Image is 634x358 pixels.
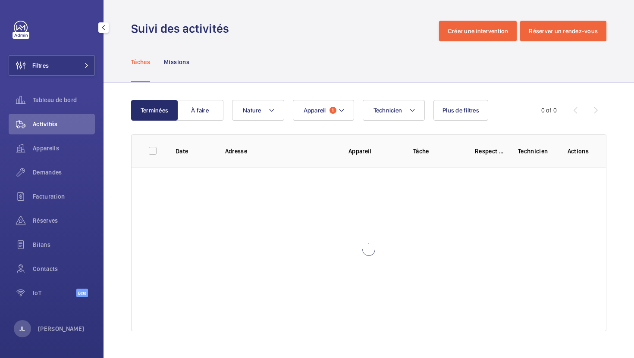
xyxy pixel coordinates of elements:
span: Facturation [33,192,95,201]
p: Missions [164,58,189,66]
button: À faire [177,100,223,121]
span: Activités [33,120,95,128]
button: Appareil1 [293,100,354,121]
span: Tableau de bord [33,96,95,104]
span: Contacts [33,265,95,273]
div: 0 of 0 [541,106,557,115]
p: Tâche [413,147,461,156]
button: Technicien [363,100,425,121]
p: Appareil [348,147,399,156]
p: Respect délai [475,147,504,156]
p: [PERSON_NAME] [38,324,85,333]
p: Actions [568,147,589,156]
p: Tâches [131,58,150,66]
p: JL [19,324,25,333]
span: Bilans [33,240,95,249]
span: Plus de filtres [443,107,479,114]
span: Nature [243,107,261,114]
p: Date [176,147,211,156]
span: Réserves [33,216,95,225]
span: Beta [76,289,88,297]
button: Nature [232,100,284,121]
button: Terminées [131,100,178,121]
button: Plus de filtres [433,100,488,121]
button: Réserver un rendez-vous [520,21,606,41]
span: IoT [33,289,76,297]
span: Appareils [33,144,95,153]
span: Appareil [304,107,326,114]
span: Demandes [33,168,95,177]
span: Filtres [32,61,49,70]
p: Adresse [225,147,335,156]
p: Technicien [518,147,554,156]
button: Créer une intervention [439,21,517,41]
span: 1 [330,107,336,114]
h1: Suivi des activités [131,21,234,37]
span: Technicien [373,107,402,114]
button: Filtres [9,55,95,76]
